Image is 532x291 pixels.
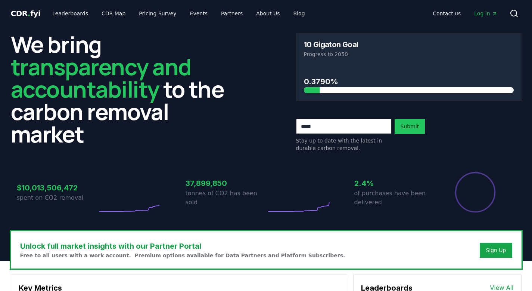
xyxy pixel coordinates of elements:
a: Events [184,7,214,20]
h3: Unlock full market insights with our Partner Portal [20,241,345,252]
span: . [28,9,30,18]
h3: 37,899,850 [186,178,266,189]
a: CDR.fyi [11,8,41,19]
a: Blog [287,7,311,20]
a: Sign Up [486,246,506,254]
p: spent on CO2 removal [17,193,97,202]
div: Percentage of sales delivered [454,171,496,213]
button: Sign Up [480,243,512,258]
p: Free to all users with a work account. Premium options available for Data Partners and Platform S... [20,252,345,259]
a: Pricing Survey [133,7,182,20]
button: Submit [395,119,425,134]
span: CDR fyi [11,9,41,18]
h3: 0.3790% [304,76,514,87]
a: CDR Map [96,7,131,20]
span: Log in [474,10,497,17]
a: About Us [250,7,286,20]
h2: We bring to the carbon removal market [11,33,236,145]
p: of purchases have been delivered [354,189,435,207]
a: Leaderboards [46,7,94,20]
a: Partners [215,7,249,20]
a: Log in [468,7,503,20]
p: Progress to 2050 [304,50,514,58]
p: tonnes of CO2 has been sold [186,189,266,207]
h3: 2.4% [354,178,435,189]
p: Stay up to date with the latest in durable carbon removal. [296,137,392,152]
nav: Main [46,7,311,20]
nav: Main [427,7,503,20]
span: transparency and accountability [11,51,191,104]
a: Contact us [427,7,467,20]
h3: $10,013,506,472 [17,182,97,193]
h3: 10 Gigaton Goal [304,41,358,48]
